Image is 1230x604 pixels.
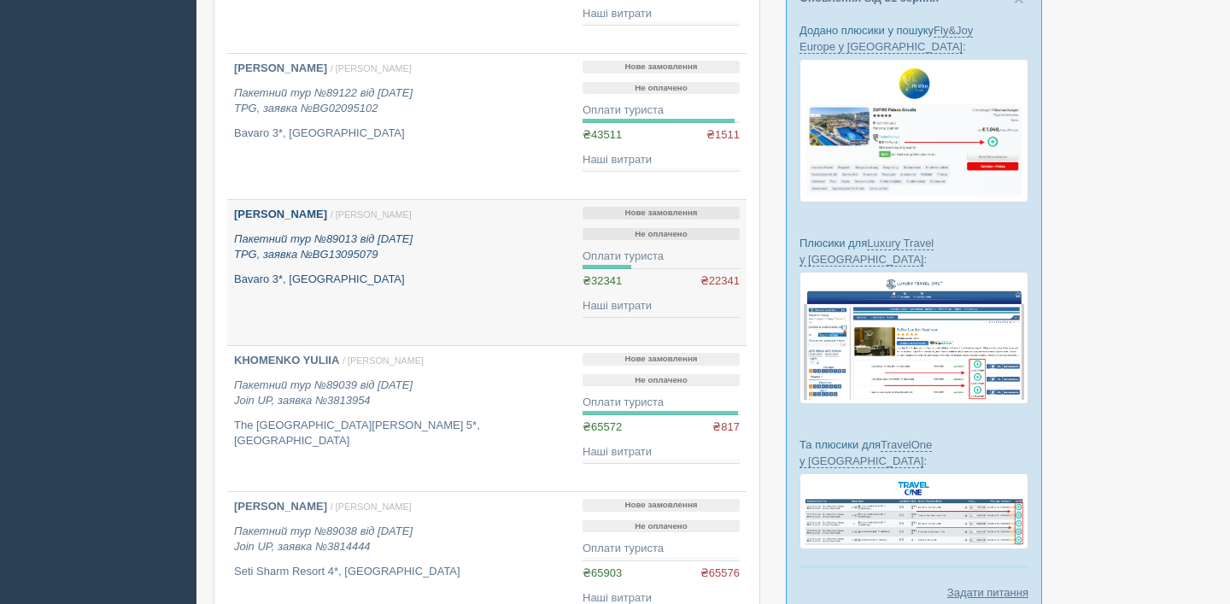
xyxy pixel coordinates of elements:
[799,235,1028,267] p: Плюсики для :
[583,420,622,433] span: ₴65572
[583,103,740,119] div: Оплати туриста
[234,272,569,288] p: Bavaro 3*, [GEOGRAPHIC_DATA]
[583,374,740,387] p: Не оплачено
[331,209,412,220] span: / [PERSON_NAME]
[227,346,576,491] a: KHOMENKO YULIIA / [PERSON_NAME] Пакетний тур №89039 від [DATE]Join UP, заявка №3813954 The [GEOGR...
[227,200,576,345] a: [PERSON_NAME] / [PERSON_NAME] Пакетний тур №89013 від [DATE]TPG, заявка №BG13095079 Bavaro 3*, [G...
[583,566,622,579] span: ₴65903
[583,444,740,460] div: Наші витрати
[343,355,424,366] span: / [PERSON_NAME]
[799,59,1028,202] img: fly-joy-de-proposal-crm-for-travel-agency.png
[234,208,327,220] b: [PERSON_NAME]
[799,272,1028,403] img: luxury-travel-%D0%BF%D0%BE%D0%B4%D0%B1%D0%BE%D1%80%D0%BA%D0%B0-%D1%81%D1%80%D0%BC-%D0%B4%D0%BB%D1...
[583,207,740,220] p: Нове замовлення
[583,298,740,314] div: Наші витрати
[583,61,740,73] p: Нове замовлення
[234,500,327,513] b: [PERSON_NAME]
[799,437,1028,469] p: Та плюсики для :
[799,22,1028,55] p: Додано плюсики у пошуку :
[583,6,740,22] div: Наші витрати
[583,249,740,265] div: Оплати туриста
[234,126,569,142] p: Bavaro 3*, [GEOGRAPHIC_DATA]
[947,584,1028,601] a: Задати питання
[712,419,740,436] span: ₴817
[234,232,413,261] i: Пакетний тур №89013 від [DATE] TPG, заявка №BG13095079
[583,274,622,287] span: ₴32341
[700,273,740,290] span: ₴22341
[331,501,412,512] span: / [PERSON_NAME]
[706,127,740,144] span: ₴1511
[234,86,413,115] i: Пакетний тур №89122 від [DATE] TPG, заявка №BG02095102
[799,438,932,468] a: TravelOne у [GEOGRAPHIC_DATA]
[583,520,740,533] p: Не оплачено
[583,353,740,366] p: Нове замовлення
[234,354,339,367] b: KHOMENKO YULIIA
[583,128,622,141] span: ₴43511
[234,378,413,408] i: Пакетний тур №89039 від [DATE] Join UP, заявка №3813954
[799,237,934,267] a: Luxury Travel у [GEOGRAPHIC_DATA]
[583,395,740,411] div: Оплати туриста
[331,63,412,73] span: / [PERSON_NAME]
[583,152,740,168] div: Наші витрати
[227,54,576,199] a: [PERSON_NAME] / [PERSON_NAME] Пакетний тур №89122 від [DATE]TPG, заявка №BG02095102 Bavaro 3*, [G...
[234,62,327,74] b: [PERSON_NAME]
[700,566,740,582] span: ₴65576
[583,82,740,95] p: Не оплачено
[583,228,740,241] p: Не оплачено
[583,499,740,512] p: Нове замовлення
[799,473,1028,549] img: travel-one-%D0%BF%D1%96%D0%B4%D0%B1%D1%96%D1%80%D0%BA%D0%B0-%D1%81%D1%80%D0%BC-%D0%B4%D0%BB%D1%8F...
[234,525,413,554] i: Пакетний тур №89038 від [DATE] Join UP, заявка №3814444
[799,24,973,54] a: Fly&Joy Europe у [GEOGRAPHIC_DATA]
[234,564,569,580] p: Seti Sharm Resort 4*, [GEOGRAPHIC_DATA]
[583,541,740,557] div: Оплати туриста
[234,418,569,449] p: The [GEOGRAPHIC_DATA][PERSON_NAME] 5*, [GEOGRAPHIC_DATA]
